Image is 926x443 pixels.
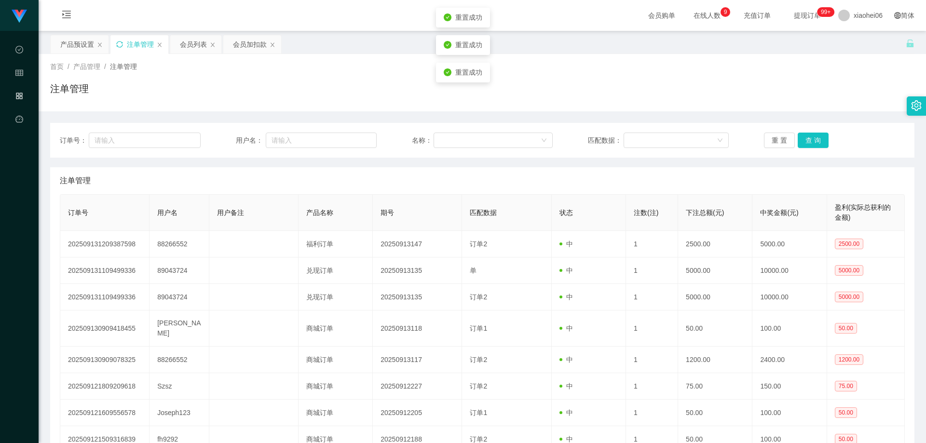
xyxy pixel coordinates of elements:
td: 1200.00 [678,347,752,373]
td: 202509121809209618 [60,373,150,400]
i: 图标: close [210,42,216,48]
td: 202509131109499336 [60,257,150,284]
td: 202509121609556578 [60,400,150,426]
i: 图标: check-circle-o [15,41,23,61]
input: 请输入 [266,133,377,148]
span: 在线人数 [689,12,725,19]
td: 20250912227 [373,373,462,400]
i: icon: check-circle [444,13,451,21]
i: 图标: setting [911,100,922,111]
span: 数据中心 [15,46,23,132]
span: 订单1 [470,324,487,332]
td: 202509130909078325 [60,347,150,373]
button: 重 置 [764,133,795,148]
i: 图标: global [894,12,901,19]
span: 会员管理 [15,69,23,155]
td: 88266552 [150,231,209,257]
h1: 注单管理 [50,81,89,96]
i: 图标: close [270,42,275,48]
i: icon: check-circle [444,68,451,76]
td: 20250913135 [373,257,462,284]
span: 重置成功 [455,41,482,49]
td: 50.00 [678,310,752,347]
span: 中 [559,293,573,301]
td: 20250913135 [373,284,462,310]
td: 75.00 [678,373,752,400]
td: 50.00 [678,400,752,426]
div: 会员加扣款 [233,35,267,54]
td: 20250913147 [373,231,462,257]
span: 首页 [50,63,64,70]
td: 202509131109499336 [60,284,150,310]
td: [PERSON_NAME] [150,310,209,347]
span: 中 [559,382,573,390]
td: 150.00 [752,373,827,400]
td: 1 [626,257,678,284]
td: 1 [626,400,678,426]
td: 商城订单 [299,400,373,426]
span: 期号 [381,209,394,216]
span: 充值订单 [739,12,776,19]
i: 图标: down [541,137,547,144]
i: 图标: close [97,42,103,48]
td: 89043724 [150,257,209,284]
span: 订单1 [470,409,487,416]
td: 5000.00 [678,284,752,310]
i: 图标: close [157,42,163,48]
td: 2500.00 [678,231,752,257]
span: 产品名称 [306,209,333,216]
span: 中 [559,240,573,248]
span: 用户备注 [217,209,244,216]
span: 产品管理 [73,63,100,70]
i: 图标: unlock [906,39,914,48]
span: 提现订单 [789,12,826,19]
td: 5000.00 [752,231,827,257]
span: 订单2 [470,356,487,363]
td: 2400.00 [752,347,827,373]
span: 订单2 [470,382,487,390]
span: 订单2 [470,240,487,248]
span: 名称： [412,135,434,146]
sup: 9 [721,7,730,17]
td: 5000.00 [678,257,752,284]
i: 图标: table [15,65,23,84]
td: 10000.00 [752,284,827,310]
td: 20250913117 [373,347,462,373]
td: 商城订单 [299,310,373,347]
td: 20250912205 [373,400,462,426]
td: 1 [626,284,678,310]
span: 50.00 [835,323,857,334]
span: 中 [559,409,573,416]
span: 订单2 [470,293,487,301]
span: 盈利(实际总获利的金额) [835,203,891,221]
span: 中 [559,435,573,443]
td: 202509130909418455 [60,310,150,347]
td: 10000.00 [752,257,827,284]
span: / [104,63,106,70]
td: Szsz [150,373,209,400]
i: 图标: appstore-o [15,88,23,107]
span: 订单号： [60,135,89,146]
span: 中 [559,324,573,332]
span: 用户名： [236,135,266,146]
span: 订单2 [470,435,487,443]
div: 会员列表 [180,35,207,54]
sup: 1185 [817,7,834,17]
div: 注单管理 [127,35,154,54]
img: logo.9652507e.png [12,10,27,23]
i: 图标: sync [116,41,123,48]
span: 注数(注) [634,209,658,216]
i: icon: check-circle [444,41,451,49]
input: 请输入 [89,133,201,148]
span: 重置成功 [455,13,482,21]
span: 下注总额(元) [686,209,724,216]
p: 9 [724,7,727,17]
span: 状态 [559,209,573,216]
div: 产品预设置 [60,35,94,54]
span: 中奖金额(元) [760,209,798,216]
td: 89043724 [150,284,209,310]
span: 重置成功 [455,68,482,76]
span: / [68,63,69,70]
span: 订单号 [68,209,88,216]
td: 兑现订单 [299,284,373,310]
